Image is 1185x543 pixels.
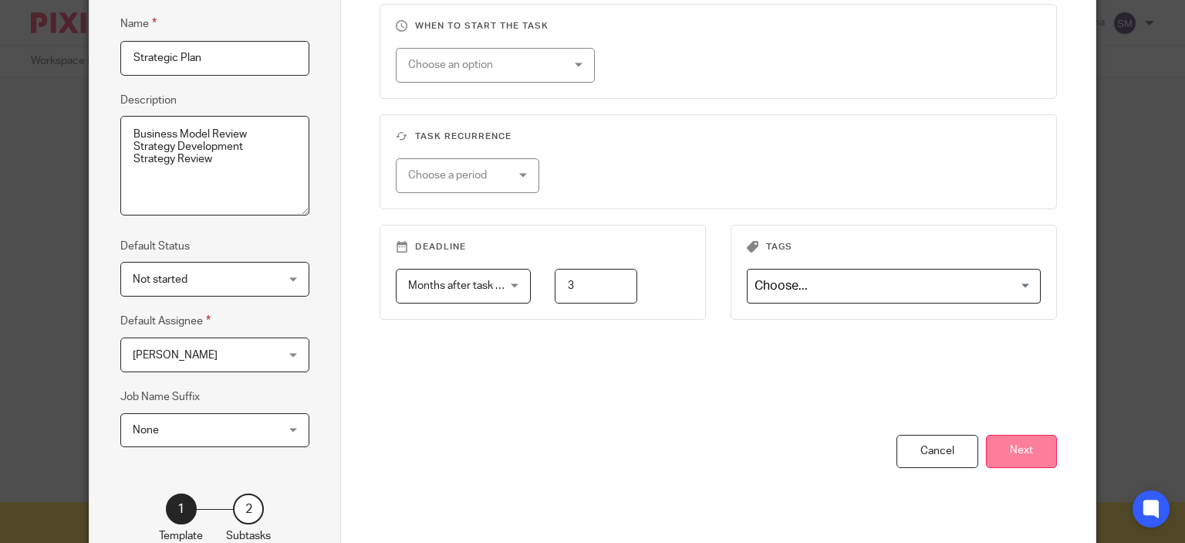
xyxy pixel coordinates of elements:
h3: Deadline [396,241,690,253]
div: Search for option [747,269,1041,304]
h3: Task recurrence [396,131,1041,143]
div: Cancel [896,435,978,468]
span: Months after task starts [408,280,523,291]
span: [PERSON_NAME] [133,350,218,361]
label: Name [120,15,157,32]
button: Next [986,435,1057,468]
span: Not started [133,274,187,285]
div: 1 [166,494,197,524]
input: Search for option [749,273,1031,300]
h3: When to start the task [396,20,1041,32]
label: Default Assignee [120,312,211,330]
label: Default Status [120,239,190,254]
textarea: Business Model Review Strategy Development Strategy Review [120,116,309,216]
div: Choose a period [408,159,512,192]
span: None [133,425,159,436]
h3: Tags [747,241,1041,253]
div: 2 [233,494,264,524]
label: Description [120,93,177,108]
div: Choose an option [408,49,557,81]
label: Job Name Suffix [120,389,200,405]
